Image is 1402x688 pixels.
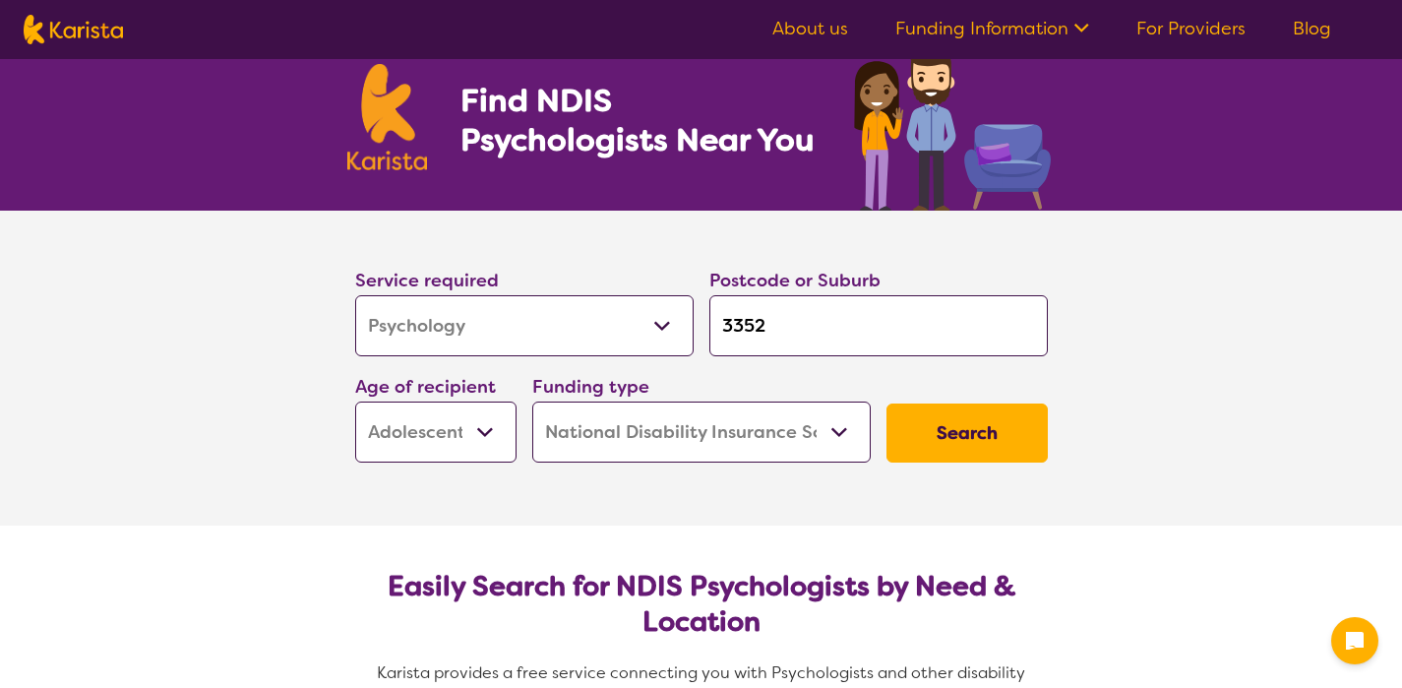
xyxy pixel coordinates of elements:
img: psychology [847,38,1056,211]
h2: Easily Search for NDIS Psychologists by Need & Location [371,569,1032,640]
button: Search [886,404,1048,463]
a: For Providers [1136,17,1246,40]
a: Funding Information [895,17,1089,40]
img: Karista logo [24,15,123,44]
input: Type [709,295,1048,356]
a: Blog [1293,17,1331,40]
label: Postcode or Suburb [709,269,881,292]
label: Funding type [532,375,649,399]
label: Service required [355,269,499,292]
a: About us [772,17,848,40]
h1: Find NDIS Psychologists Near You [460,81,824,159]
img: Karista logo [347,64,428,170]
label: Age of recipient [355,375,496,399]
